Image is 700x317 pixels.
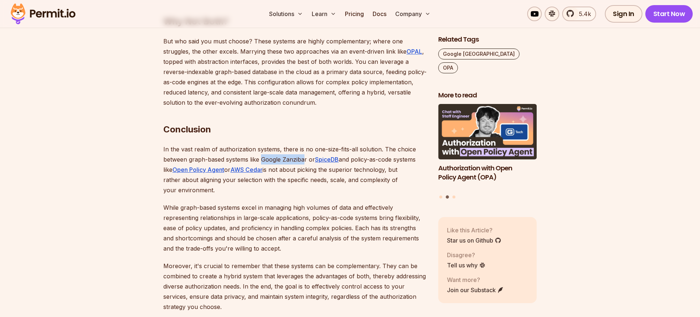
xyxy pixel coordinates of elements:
[562,7,596,21] a: 5.4k
[309,7,339,21] button: Learn
[438,62,458,73] a: OPA
[438,49,520,59] a: Google [GEOGRAPHIC_DATA]
[447,286,504,294] a: Join our Substack
[370,7,389,21] a: Docs
[438,104,537,191] a: Authorization with Open Policy Agent (OPA)Authorization with Open Policy Agent (OPA)
[447,226,501,235] p: Like this Article?
[645,5,693,23] a: Start Now
[447,261,486,270] a: Tell us why
[452,196,455,198] button: Go to slide 3
[438,91,537,100] h2: More to read
[446,196,449,199] button: Go to slide 2
[575,9,591,18] span: 5.4k
[438,35,537,44] h2: Related Tags
[163,144,427,195] p: In the vast realm of authorization systems, there is no one-size-fits-all solution. The choice be...
[163,94,427,135] h2: Conclusion
[163,261,427,312] p: Moreover, it's crucial to remember that these systems can be complementary. They can be combined ...
[172,166,224,173] a: Open Policy Agent
[230,166,262,173] a: AWS Cedar
[438,164,537,182] h3: Authorization with Open Policy Agent (OPA)
[438,104,537,160] img: Authorization with Open Policy Agent (OPA)
[266,7,306,21] button: Solutions
[163,202,427,254] p: While graph-based systems excel in managing high volumes of data and effectively representing rel...
[447,236,501,245] a: Star us on Github
[447,251,486,259] p: Disagree?
[7,1,79,26] img: Permit logo
[605,5,642,23] a: Sign In
[438,104,537,191] li: 2 of 3
[439,196,442,198] button: Go to slide 1
[342,7,367,21] a: Pricing
[438,104,537,200] div: Posts
[315,156,339,163] a: SpiceDB
[407,48,422,55] a: OPAL
[163,36,427,108] p: But who said you must choose? These systems are highly complementary; where one struggles, the ot...
[392,7,433,21] button: Company
[447,275,504,284] p: Want more?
